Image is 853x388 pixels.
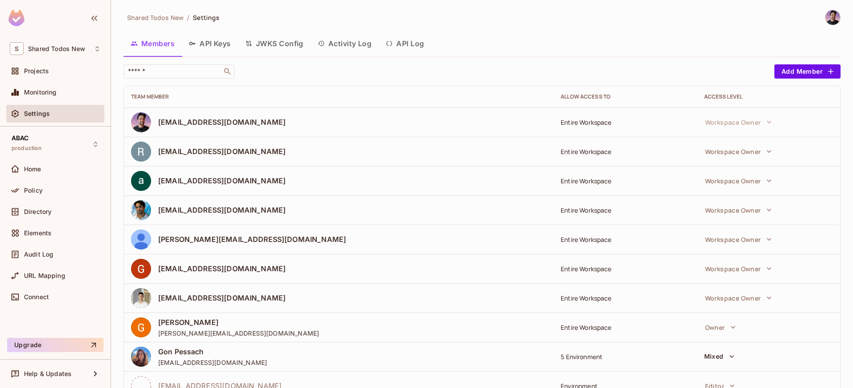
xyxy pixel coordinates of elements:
[131,288,151,308] img: AItbvmmz1zoI2Jj_IV0Mo8D-4IqJSpZ_TjlSsfYqQ4Tq=s96-c
[701,172,776,190] button: Workspace Owner
[131,93,546,100] div: Team Member
[701,289,776,307] button: Workspace Owner
[24,230,52,237] span: Elements
[561,294,690,302] div: Entire Workspace
[24,110,50,117] span: Settings
[238,32,311,55] button: JWKS Config
[561,118,690,127] div: Entire Workspace
[131,230,151,249] img: AOh14Gj4E3vROTFU-e25MM_pLRQwDUVby5mCR2I2Omfz=s96-c
[561,147,690,156] div: Entire Workspace
[561,265,690,273] div: Entire Workspace
[158,264,286,273] span: [EMAIL_ADDRESS][DOMAIN_NAME]
[158,293,286,303] span: [EMAIL_ADDRESS][DOMAIN_NAME]
[158,205,286,215] span: [EMAIL_ADDRESS][DOMAIN_NAME]
[24,166,41,173] span: Home
[561,235,690,244] div: Entire Workspace
[774,64,841,79] button: Add Member
[24,272,65,279] span: URL Mapping
[131,347,151,367] img: AGNmyxYm1z1XCfXVUJS6Ua94sHIB7dCofLv80dz3hLyrsg=s96-c
[131,259,151,279] img: AItbvmlCmLTOcRWqO-fq4pdZ01sBVJFs-uuCPuftYie4=s96-c
[28,45,85,52] span: Workspace: Shared Todos New
[158,317,319,327] span: [PERSON_NAME]
[24,187,43,194] span: Policy
[24,370,72,377] span: Help & Updates
[158,146,286,156] span: [EMAIL_ADDRESS][DOMAIN_NAME]
[561,177,690,185] div: Entire Workspace
[24,251,53,258] span: Audit Log
[131,200,151,220] img: AOh14Ghy9eWgshgNvb7ITSZoBA6Tcqsyp263keOzc0bS=s96-c
[193,13,219,22] span: Settings
[158,329,319,337] span: [PERSON_NAME][EMAIL_ADDRESS][DOMAIN_NAME]
[311,32,379,55] button: Activity Log
[701,230,776,248] button: Workspace Owner
[131,112,151,132] img: AOh14GhlSkSamickHVnKDS6gPyaqHnswvUPcFra5ALcS=s96-c
[158,117,286,127] span: [EMAIL_ADDRESS][DOMAIN_NAME]
[182,32,238,55] button: API Keys
[10,42,24,55] span: S
[701,113,776,131] button: Workspace Owner
[561,352,690,361] div: 5 Environment
[127,13,183,22] span: Shared Todos New
[124,32,182,55] button: Members
[701,349,738,364] button: Mixed
[131,317,151,337] img: AEdFTp4fCN1DSc9fqEsnG7cHffJl_X6SvJs6j6jTM8Ei=s96-c
[561,93,690,100] div: Allow Access to
[704,93,833,100] div: Access Level
[701,260,776,277] button: Workspace Owner
[158,358,267,367] span: [EMAIL_ADDRESS][DOMAIN_NAME]
[701,318,740,336] button: Owner
[24,67,49,75] span: Projects
[12,135,29,142] span: ABAC
[131,171,151,191] img: AATXAJzOSvt_gWZcXSHOj8lFOQIKkReb8hTTtCNAy9aa=s96-c
[158,234,346,244] span: [PERSON_NAME][EMAIL_ADDRESS][DOMAIN_NAME]
[379,32,431,55] button: API Log
[701,201,776,219] button: Workspace Owner
[24,89,57,96] span: Monitoring
[701,143,776,160] button: Workspace Owner
[24,293,49,301] span: Connect
[7,338,104,352] button: Upgrade
[158,176,286,186] span: [EMAIL_ADDRESS][DOMAIN_NAME]
[561,323,690,332] div: Entire Workspace
[158,347,267,356] span: Gon Pessach
[561,206,690,214] div: Entire Workspace
[12,145,42,152] span: production
[131,142,151,162] img: AATXAJwuENrSO30XFrW2aVYlJ5o3vqy99CavKIMqw3JJ=s96-c
[825,10,840,25] img: or@permit.io
[24,208,52,215] span: Directory
[8,10,24,26] img: SReyMgAAAABJRU5ErkJggg==
[187,13,189,22] li: /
